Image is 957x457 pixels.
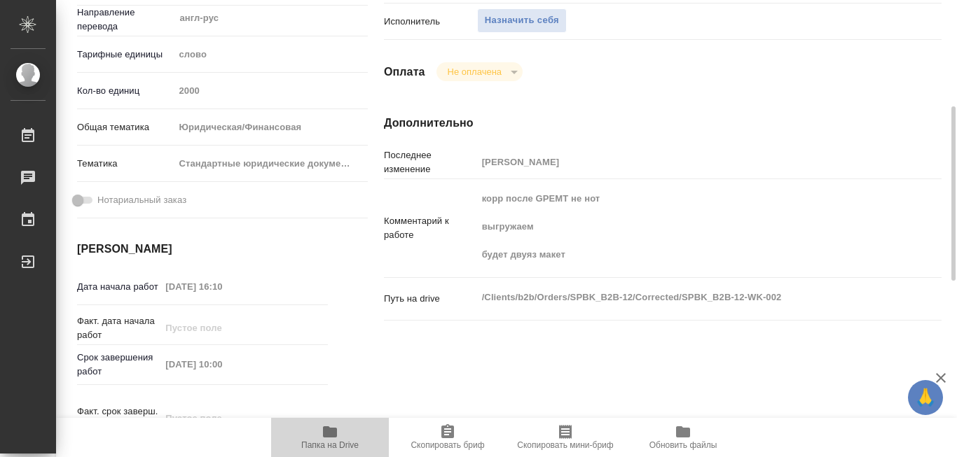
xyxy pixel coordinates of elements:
[477,8,567,33] button: Назначить себя
[160,276,283,297] input: Пустое поле
[160,318,283,338] input: Пустое поле
[384,148,477,176] p: Последнее изменение
[914,383,937,412] span: 🙏
[174,152,368,176] div: Стандартные юридические документы, договоры, уставы
[77,120,174,134] p: Общая тематика
[77,84,174,98] p: Кол-во единиц
[160,354,283,374] input: Пустое поле
[384,214,477,242] p: Комментарий к работе
[77,314,160,342] p: Факт. дата начала работ
[389,418,507,457] button: Скопировать бриф
[436,62,523,81] div: Не оплачена
[174,115,368,139] div: Юридическая/Финансовая
[507,418,624,457] button: Скопировать мини-бриф
[517,440,613,450] span: Скопировать мини-бриф
[77,405,160,433] p: Факт. срок заверш. работ
[174,43,368,66] div: слово
[908,380,943,415] button: 🙏
[411,440,484,450] span: Скопировать бриф
[624,418,742,457] button: Обновить файлы
[477,187,895,267] textarea: корр после GPEMT не нот выгружаем будет двуяз макет
[97,193,186,207] span: Нотариальный заказ
[160,408,283,428] input: Пустое поле
[649,440,717,450] span: Обновить файлы
[477,286,895,309] textarea: /Clients/b2b/Orders/SPBK_B2B-12/Corrected/SPBK_B2B-12-WK-002
[301,440,359,450] span: Папка на Drive
[384,115,942,132] h4: Дополнительно
[384,64,425,80] h4: Оплата
[174,80,368,101] input: Пустое поле
[271,418,389,457] button: Папка на Drive
[77,157,174,171] p: Тематика
[485,13,559,29] span: Назначить себя
[443,66,506,78] button: Не оплачена
[77,241,328,258] h4: [PERSON_NAME]
[77,280,160,294] p: Дата начала работ
[384,292,477,306] p: Путь на drive
[477,152,895,172] input: Пустое поле
[77,6,174,34] p: Направление перевода
[77,48,174,62] p: Тарифные единицы
[77,351,160,379] p: Срок завершения работ
[384,15,477,29] p: Исполнитель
